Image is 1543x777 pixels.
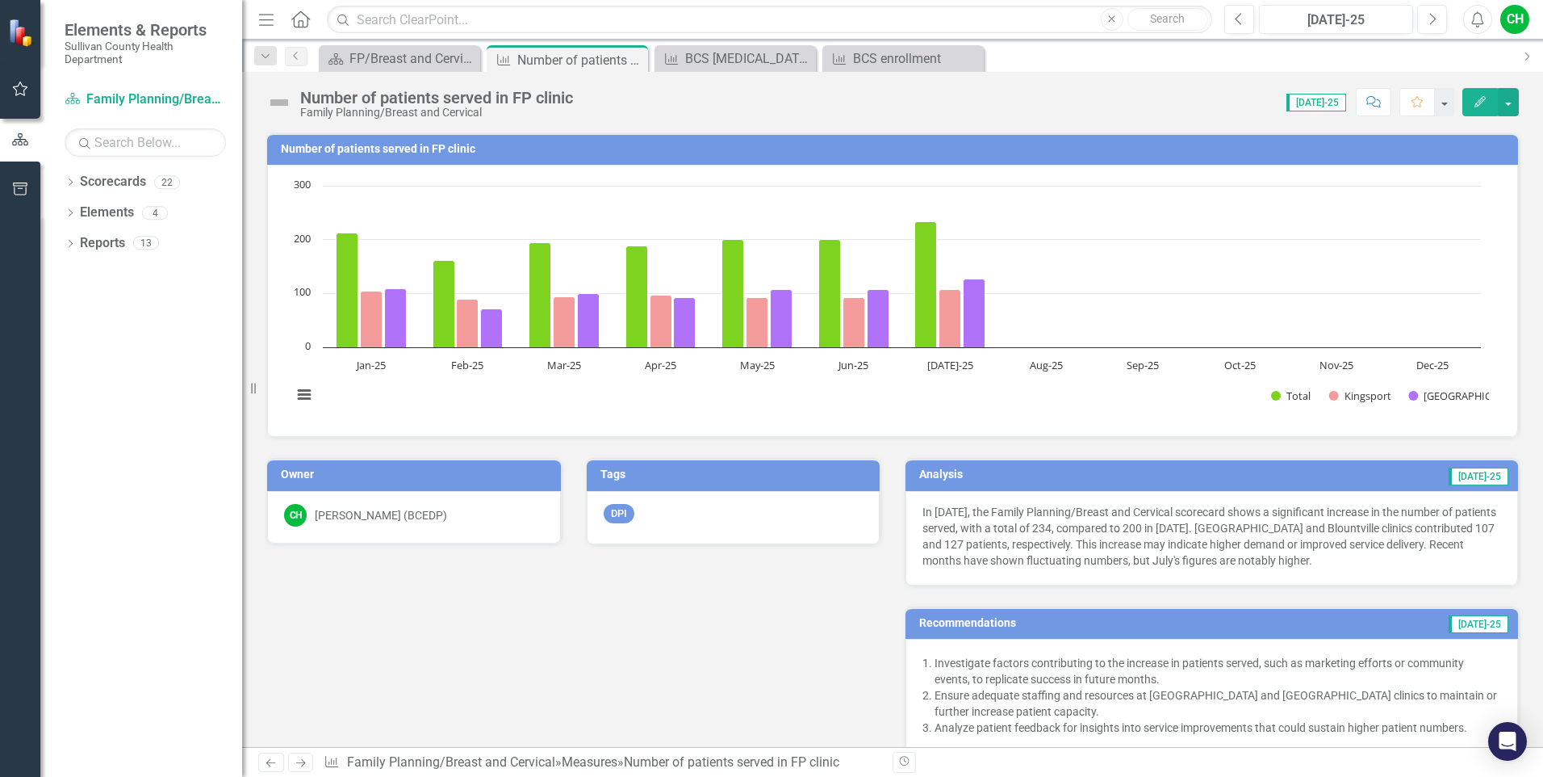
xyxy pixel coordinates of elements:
div: Chart. Highcharts interactive chart. [284,178,1501,420]
path: Mar-25, 194. Total. [529,243,551,348]
text: May-25 [740,358,775,372]
g: Total, bar series 1 of 3 with 12 bars. [337,222,1417,348]
path: Jan-25, 104. Kingsport. [361,292,383,348]
div: 4 [142,206,168,220]
a: Family Planning/Breast and Cervical [347,754,555,770]
path: Jul-25, 107. Kingsport. [939,290,961,348]
button: [DATE]-25 [1259,5,1413,34]
text: Oct-25 [1224,358,1256,372]
span: [DATE]-25 [1449,468,1508,485]
div: FP/Breast and Cervical Welcome Page [349,48,476,69]
text: Jan-25 [355,358,386,372]
path: Jul-25, 127. Blountville. [964,279,985,348]
path: Jan-25, 109. Blountville. [385,289,407,348]
div: BCS [MEDICAL_DATA] Screenings [685,48,812,69]
text: 0 [305,338,311,353]
h3: Recommendations [919,617,1281,629]
input: Search Below... [65,128,226,157]
path: Feb-25, 72. Blountville. [481,309,503,348]
path: Jun-25, 107. Blountville. [868,290,889,348]
span: Elements & Reports [65,20,226,40]
div: 22 [154,175,180,189]
button: Show Kingsport [1329,388,1391,403]
text: [DATE]-25 [927,358,973,372]
div: Number of patients served in FP clinic [624,754,839,770]
path: Apr-25, 189. Total. [626,246,648,348]
button: View chart menu, Chart [293,384,316,406]
div: [PERSON_NAME] (BCEDP) [315,507,447,523]
path: Mar-25, 100. Blountville. [578,294,600,348]
h3: Owner [281,468,553,481]
path: May-25, 92. Kingsport. [746,298,768,348]
text: 200 [294,231,311,246]
path: Mar-25, 94. Kingsport. [554,297,575,348]
p: Analyze patient feedback for insights into service improvements that could sustain higher patient... [935,720,1501,736]
path: Apr-25, 97. Kingsport. [650,296,672,348]
text: Feb-25 [451,358,483,372]
path: Jun-25, 93. Kingsport. [843,298,865,348]
path: Apr-25, 92. Blountville. [674,298,696,348]
h3: Analysis [919,468,1165,481]
button: CH [1500,5,1529,34]
a: Family Planning/Breast and Cervical [65,90,226,109]
a: Elements [80,204,134,222]
div: » » [324,754,880,772]
text: Jun-25 [837,358,868,372]
path: May-25, 200. Total. [722,240,744,348]
p: In [DATE], the Family Planning/Breast and Cervical scorecard shows a significant increase in the ... [922,504,1501,569]
div: CH [284,504,307,527]
h3: Tags [600,468,872,481]
div: BCS enrollment [853,48,980,69]
text: 300 [294,177,311,191]
path: Feb-25, 89. Kingsport. [457,300,479,348]
svg: Interactive chart [284,178,1489,420]
div: [DATE]-25 [1265,10,1407,30]
a: Reports [80,234,125,253]
path: May-25, 108. Blountville. [771,290,792,348]
text: Apr-25 [645,358,676,372]
div: Number of patients served in FP clinic [300,89,573,107]
path: Jun-25, 200. Total. [819,240,841,348]
div: Family Planning/Breast and Cervical [300,107,573,119]
small: Sullivan County Health Department [65,40,226,66]
p: Investigate factors contributing to the increase in patients served, such as marketing efforts or... [935,655,1501,687]
a: BCS [MEDICAL_DATA] Screenings [659,48,812,69]
h3: Number of patients served in FP clinic [281,143,1510,155]
img: Not Defined [266,90,292,115]
div: 13 [133,237,159,250]
img: ClearPoint Strategy [8,18,37,47]
button: Search [1127,8,1208,31]
button: Show Blountville [1408,388,1474,403]
text: [GEOGRAPHIC_DATA] [1424,388,1525,403]
text: Sep-25 [1127,358,1159,372]
text: Nov-25 [1319,358,1353,372]
a: Scorecards [80,173,146,191]
a: Measures [562,754,617,770]
text: Mar-25 [547,358,581,372]
text: Aug-25 [1030,358,1063,372]
path: Jan-25, 213. Total. [337,233,358,348]
div: Number of patients served in FP clinic [517,50,644,70]
a: FP/Breast and Cervical Welcome Page [323,48,476,69]
span: DPI [604,504,634,524]
path: Feb-25, 161. Total. [433,261,455,348]
div: Open Intercom Messenger [1488,722,1527,761]
p: Ensure adequate staffing and resources at [GEOGRAPHIC_DATA] and [GEOGRAPHIC_DATA] clinics to main... [935,687,1501,720]
button: Show Total [1271,388,1311,403]
input: Search ClearPoint... [327,6,1212,34]
span: [DATE]-25 [1449,615,1508,633]
a: BCS enrollment [826,48,980,69]
text: Dec-25 [1416,358,1449,372]
span: [DATE]-25 [1286,94,1346,111]
text: 100 [294,284,311,299]
span: Search [1150,12,1185,25]
path: Jul-25, 234. Total. [915,222,937,348]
